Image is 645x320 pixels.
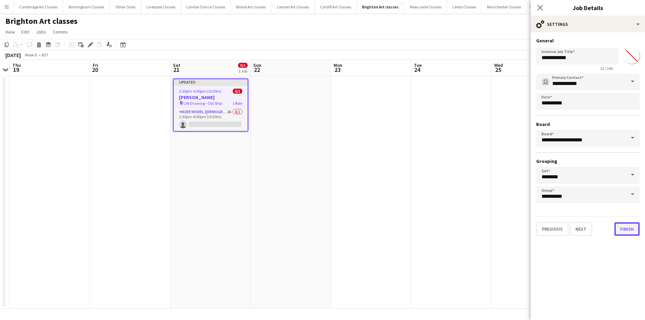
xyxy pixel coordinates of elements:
[53,29,68,35] span: Comms
[22,52,39,57] span: Week 8
[536,158,640,164] h3: Grouping
[233,89,242,94] span: 0/1
[174,79,248,85] div: Updated
[33,28,49,36] a: Jobs
[110,0,141,13] button: Other Cities
[5,52,21,58] div: [DATE]
[531,3,645,12] h3: Job Details
[19,28,32,36] a: Edit
[179,89,221,94] span: 2:30pm-4:00pm (1h30m)
[595,66,618,71] span: 12 / 140
[5,29,15,35] span: View
[494,62,503,68] span: Wed
[174,94,248,100] h3: [PERSON_NAME]
[3,28,17,36] a: View
[414,62,422,68] span: Tue
[536,38,640,44] h3: General
[141,0,181,13] button: Liverpool Classes
[181,0,231,13] button: London Dance Classes
[36,29,46,35] span: Jobs
[614,222,640,236] button: Finish
[413,66,422,74] span: 24
[231,0,271,13] button: Bristol Art classes
[11,66,21,74] span: 19
[238,63,248,68] span: 0/1
[63,0,110,13] button: Birmingham Classes
[232,101,242,106] span: 1 Role
[447,0,482,13] button: Leeds Classes
[21,29,29,35] span: Edit
[174,108,248,131] app-card-role: Nude Model ([DEMOGRAPHIC_DATA])2A0/12:30pm-4:00pm (1h30m)
[173,62,180,68] span: Sat
[536,222,568,236] button: Previous
[271,0,315,13] button: London Art Classes
[12,62,21,68] span: Thu
[92,66,98,74] span: 20
[93,62,98,68] span: Fri
[334,62,342,68] span: Mon
[252,66,261,74] span: 22
[42,52,48,57] div: BST
[570,222,592,236] button: Next
[404,0,447,13] button: Newcastle Classes
[239,68,247,74] div: 1 Job
[183,101,222,106] span: Life Drawing - Old Ship
[536,121,640,127] h3: Board
[173,79,248,132] app-job-card: Updated2:30pm-4:00pm (1h30m)0/1[PERSON_NAME] Life Drawing - Old Ship1 RoleNude Model ([DEMOGRAPHI...
[357,0,404,13] button: Brighton Art classes
[14,0,63,13] button: Cambridge Art Classes
[531,16,645,32] div: Settings
[50,28,71,36] a: Comms
[315,0,357,13] button: Cardiff Art Classes
[333,66,342,74] span: 23
[493,66,503,74] span: 25
[172,66,180,74] span: 21
[482,0,527,13] button: Manchester Classes
[5,16,78,26] h1: Brighton Art classes
[253,62,261,68] span: Sun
